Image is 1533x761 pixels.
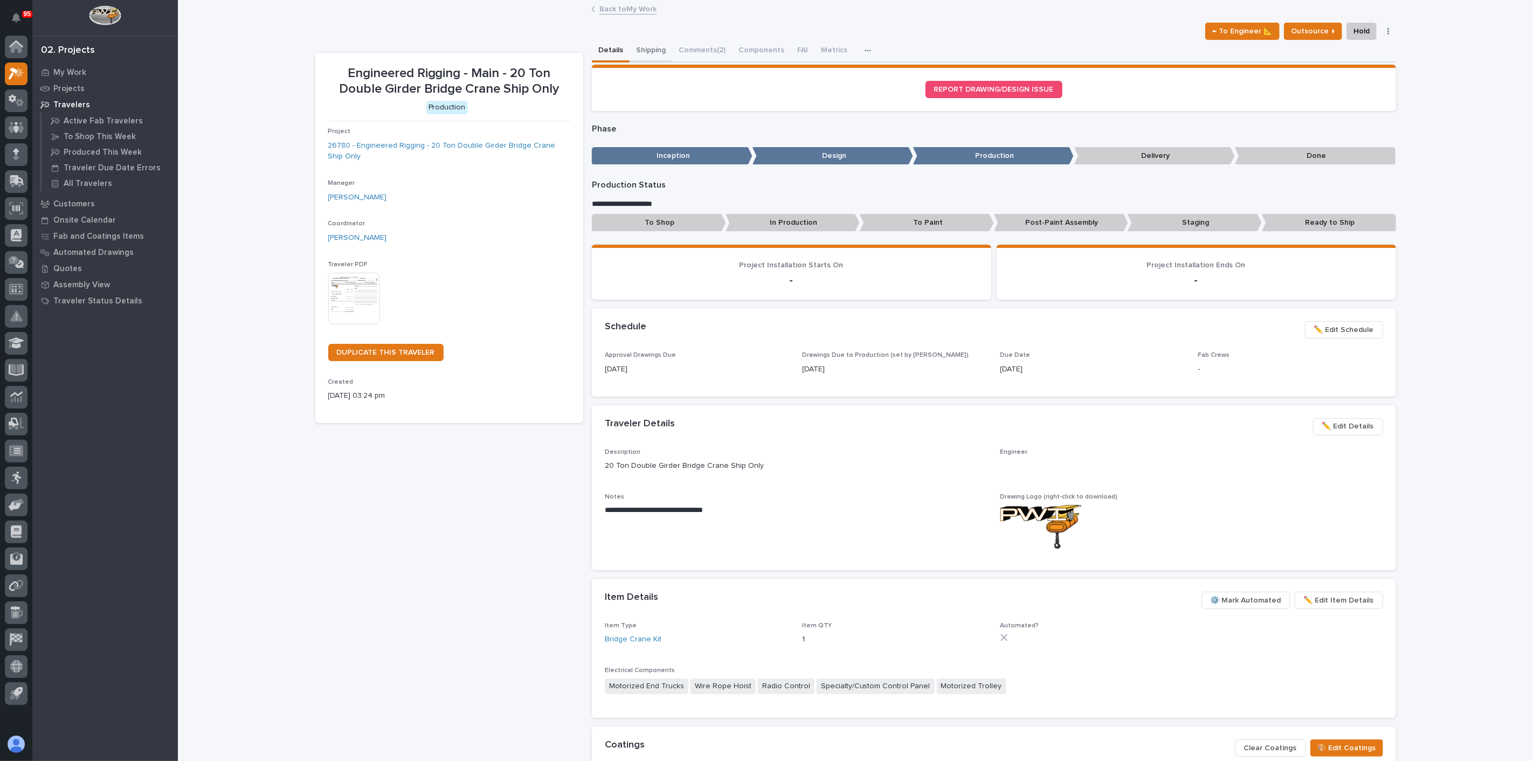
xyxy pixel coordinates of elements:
[5,6,27,29] button: Notifications
[53,280,110,290] p: Assembly View
[32,276,178,293] a: Assembly View
[672,40,732,63] button: Comments (2)
[926,81,1062,98] a: REPORT DRAWING/DESIGN ISSUE
[726,214,860,232] p: In Production
[803,364,988,375] p: [DATE]
[1262,214,1396,232] p: Ready to Ship
[605,622,637,629] span: Item Type
[53,199,95,209] p: Customers
[32,293,178,309] a: Traveler Status Details
[605,679,688,694] span: Motorized End Trucks
[599,2,657,15] a: Back toMy Work
[1198,364,1383,375] p: -
[1304,594,1374,607] span: ✏️ Edit Item Details
[42,176,178,191] a: All Travelers
[605,321,646,333] h2: Schedule
[592,214,726,232] p: To Shop
[592,180,1396,190] p: Production Status
[426,101,468,114] div: Production
[860,214,994,232] p: To Paint
[53,84,85,94] p: Projects
[1198,352,1230,358] span: Fab Crews
[1074,147,1235,165] p: Delivery
[1295,592,1383,609] button: ✏️ Edit Item Details
[605,449,640,455] span: Description
[1314,323,1374,336] span: ✏️ Edit Schedule
[1128,214,1262,232] p: Staging
[328,220,365,227] span: Coordinator
[32,244,178,260] a: Automated Drawings
[758,679,814,694] span: Radio Control
[32,228,178,244] a: Fab and Coatings Items
[53,100,90,110] p: Travelers
[337,349,435,356] span: DUPLICATE THIS TRAVELER
[32,260,178,276] a: Quotes
[791,40,814,63] button: FAI
[740,261,844,269] span: Project Installation Starts On
[913,147,1074,165] p: Production
[605,460,988,472] p: 20 Ton Double Girder Bridge Crane Ship Only
[605,739,645,751] h2: Coatings
[605,494,624,500] span: Notes
[328,261,368,268] span: Traveler PDF
[1317,742,1376,755] span: 🎨 Edit Coatings
[1305,321,1383,338] button: ✏️ Edit Schedule
[1322,420,1374,433] span: ✏️ Edit Details
[1313,418,1383,435] button: ✏️ Edit Details
[605,364,790,375] p: [DATE]
[42,113,178,128] a: Active Fab Travelers
[53,264,82,274] p: Quotes
[1201,592,1290,609] button: ⚙️ Mark Automated
[605,352,676,358] span: Approval Drawings Due
[53,68,86,78] p: My Work
[41,45,95,57] div: 02. Projects
[630,40,672,63] button: Shipping
[934,86,1054,93] span: REPORT DRAWING/DESIGN ISSUE
[32,64,178,80] a: My Work
[328,379,354,385] span: Created
[328,128,351,135] span: Project
[53,296,142,306] p: Traveler Status Details
[24,10,31,18] p: 95
[1212,25,1273,38] span: ← To Engineer 📐
[64,179,112,189] p: All Travelers
[803,634,988,645] p: 1
[1310,739,1383,757] button: 🎨 Edit Coatings
[1235,739,1306,757] button: Clear Coatings
[1000,494,1118,500] span: Drawing Logo (right-click to download)
[817,679,935,694] span: Specialty/Custom Control Panel
[64,116,143,126] p: Active Fab Travelers
[994,214,1128,232] p: Post-Paint Assembly
[89,5,121,25] img: Workspace Logo
[803,352,969,358] span: Drawings Due to Production (set by [PERSON_NAME])
[605,274,978,287] p: -
[64,148,142,157] p: Produced This Week
[592,40,630,63] button: Details
[605,592,658,604] h2: Item Details
[592,147,752,165] p: Inception
[1291,25,1335,38] span: Outsource ↑
[1147,261,1246,269] span: Project Installation Ends On
[1000,622,1039,629] span: Automated?
[42,144,178,160] a: Produced This Week
[328,180,355,186] span: Manager
[1211,594,1281,607] span: ⚙️ Mark Automated
[328,140,570,163] a: 26780 - Engineered Rigging - 20 Ton Double Girder Bridge Crane Ship Only
[328,232,387,244] a: [PERSON_NAME]
[1346,23,1377,40] button: Hold
[605,418,675,430] h2: Traveler Details
[1000,352,1031,358] span: Due Date
[803,622,832,629] span: Item QTY
[53,216,116,225] p: Onsite Calendar
[814,40,854,63] button: Metrics
[605,667,675,674] span: Electrical Components
[592,124,1396,134] p: Phase
[1235,147,1396,165] p: Done
[5,733,27,756] button: users-avatar
[32,196,178,212] a: Customers
[732,40,791,63] button: Components
[1000,364,1185,375] p: [DATE]
[328,66,570,97] p: Engineered Rigging - Main - 20 Ton Double Girder Bridge Crane Ship Only
[1244,742,1297,755] span: Clear Coatings
[13,13,27,30] div: Notifications95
